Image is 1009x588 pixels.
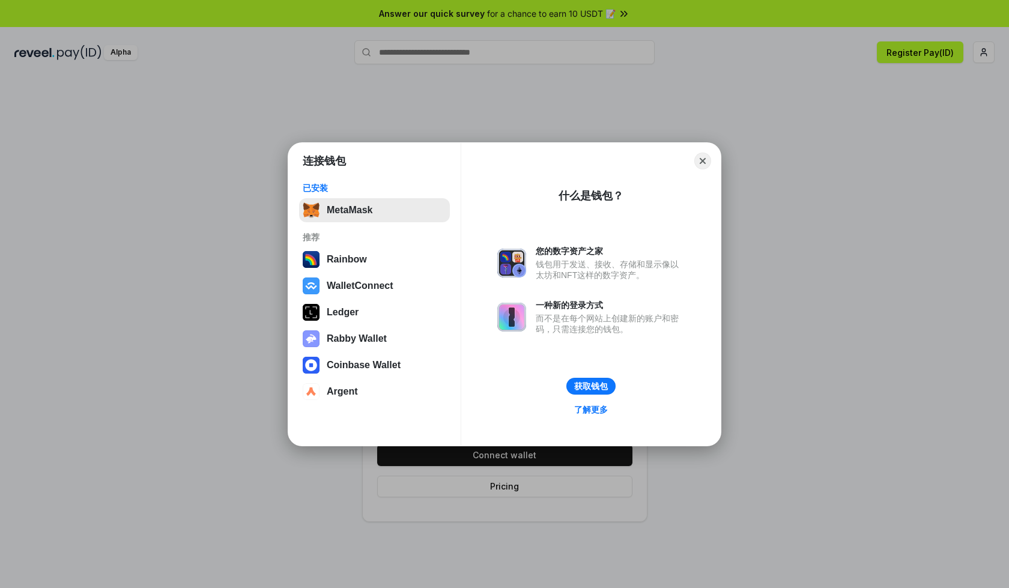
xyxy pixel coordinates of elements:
[303,154,346,168] h1: 连接钱包
[299,274,450,298] button: WalletConnect
[536,259,685,280] div: 钱包用于发送、接收、存储和显示像以太坊和NFT这样的数字资产。
[299,380,450,404] button: Argent
[299,353,450,377] button: Coinbase Wallet
[574,404,608,415] div: 了解更多
[574,381,608,392] div: 获取钱包
[303,357,320,374] img: svg+xml,%3Csvg%20width%3D%2228%22%20height%3D%2228%22%20viewBox%3D%220%200%2028%2028%22%20fill%3D...
[299,300,450,324] button: Ledger
[567,402,615,417] a: 了解更多
[327,333,387,344] div: Rabby Wallet
[536,313,685,335] div: 而不是在每个网站上创建新的账户和密码，只需连接您的钱包。
[299,198,450,222] button: MetaMask
[303,232,446,243] div: 推荐
[536,246,685,256] div: 您的数字资产之家
[303,304,320,321] img: svg+xml,%3Csvg%20xmlns%3D%22http%3A%2F%2Fwww.w3.org%2F2000%2Fsvg%22%20width%3D%2228%22%20height%3...
[303,330,320,347] img: svg+xml,%3Csvg%20xmlns%3D%22http%3A%2F%2Fwww.w3.org%2F2000%2Fsvg%22%20fill%3D%22none%22%20viewBox...
[303,277,320,294] img: svg+xml,%3Csvg%20width%3D%2228%22%20height%3D%2228%22%20viewBox%3D%220%200%2028%2028%22%20fill%3D...
[303,251,320,268] img: svg+xml,%3Csvg%20width%3D%22120%22%20height%3D%22120%22%20viewBox%3D%220%200%20120%20120%22%20fil...
[327,360,401,371] div: Coinbase Wallet
[566,378,616,395] button: 获取钱包
[303,383,320,400] img: svg+xml,%3Csvg%20width%3D%2228%22%20height%3D%2228%22%20viewBox%3D%220%200%2028%2028%22%20fill%3D...
[327,205,372,216] div: MetaMask
[536,300,685,311] div: 一种新的登录方式
[303,183,446,193] div: 已安装
[694,153,711,169] button: Close
[299,247,450,271] button: Rainbow
[299,327,450,351] button: Rabby Wallet
[327,307,359,318] div: Ledger
[497,303,526,332] img: svg+xml,%3Csvg%20xmlns%3D%22http%3A%2F%2Fwww.w3.org%2F2000%2Fsvg%22%20fill%3D%22none%22%20viewBox...
[559,189,623,203] div: 什么是钱包？
[327,280,393,291] div: WalletConnect
[327,254,367,265] div: Rainbow
[327,386,358,397] div: Argent
[303,202,320,219] img: svg+xml,%3Csvg%20fill%3D%22none%22%20height%3D%2233%22%20viewBox%3D%220%200%2035%2033%22%20width%...
[497,249,526,277] img: svg+xml,%3Csvg%20xmlns%3D%22http%3A%2F%2Fwww.w3.org%2F2000%2Fsvg%22%20fill%3D%22none%22%20viewBox...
